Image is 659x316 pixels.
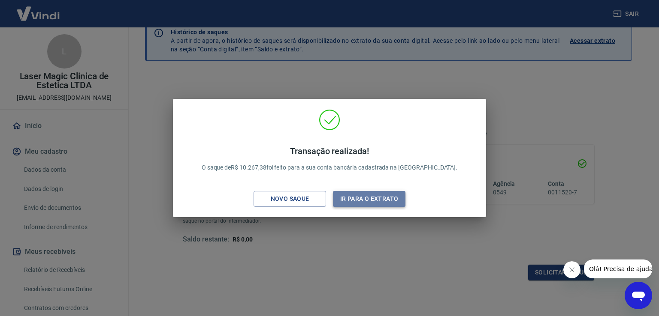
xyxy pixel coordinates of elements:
[260,194,320,204] div: Novo saque
[202,146,458,156] h4: Transação realizada!
[5,6,72,13] span: Olá! Precisa de ajuda?
[254,191,326,207] button: Novo saque
[625,282,652,309] iframe: Botão para abrir a janela de mensagens
[333,191,405,207] button: Ir para o extrato
[584,259,652,278] iframe: Mensagem da empresa
[563,261,580,278] iframe: Fechar mensagem
[202,146,458,172] p: O saque de R$ 10.267,38 foi feito para a sua conta bancária cadastrada na [GEOGRAPHIC_DATA].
